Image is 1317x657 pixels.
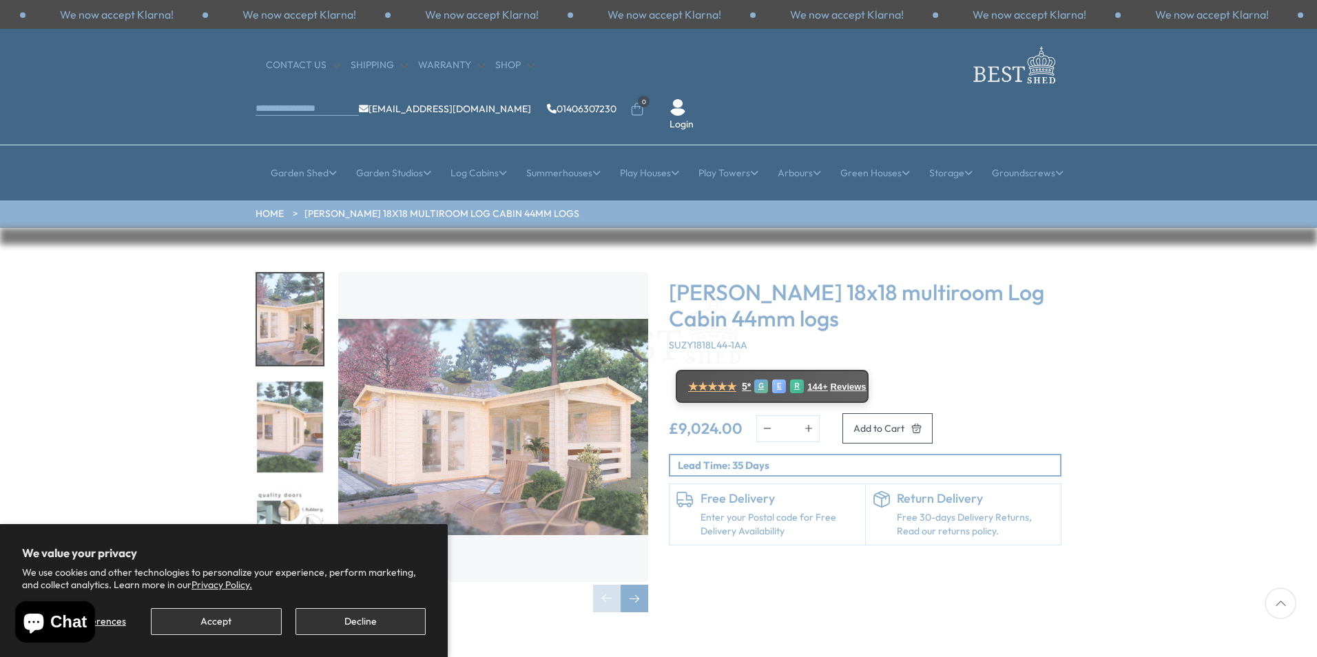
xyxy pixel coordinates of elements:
[22,566,426,591] p: We use cookies and other technologies to personalize your experience, perform marketing, and coll...
[11,601,99,646] inbox-online-store-chat: Shopify online store chat
[22,546,426,560] h2: We value your privacy
[295,608,426,635] button: Decline
[151,608,281,635] button: Accept
[191,578,252,591] a: Privacy Policy.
